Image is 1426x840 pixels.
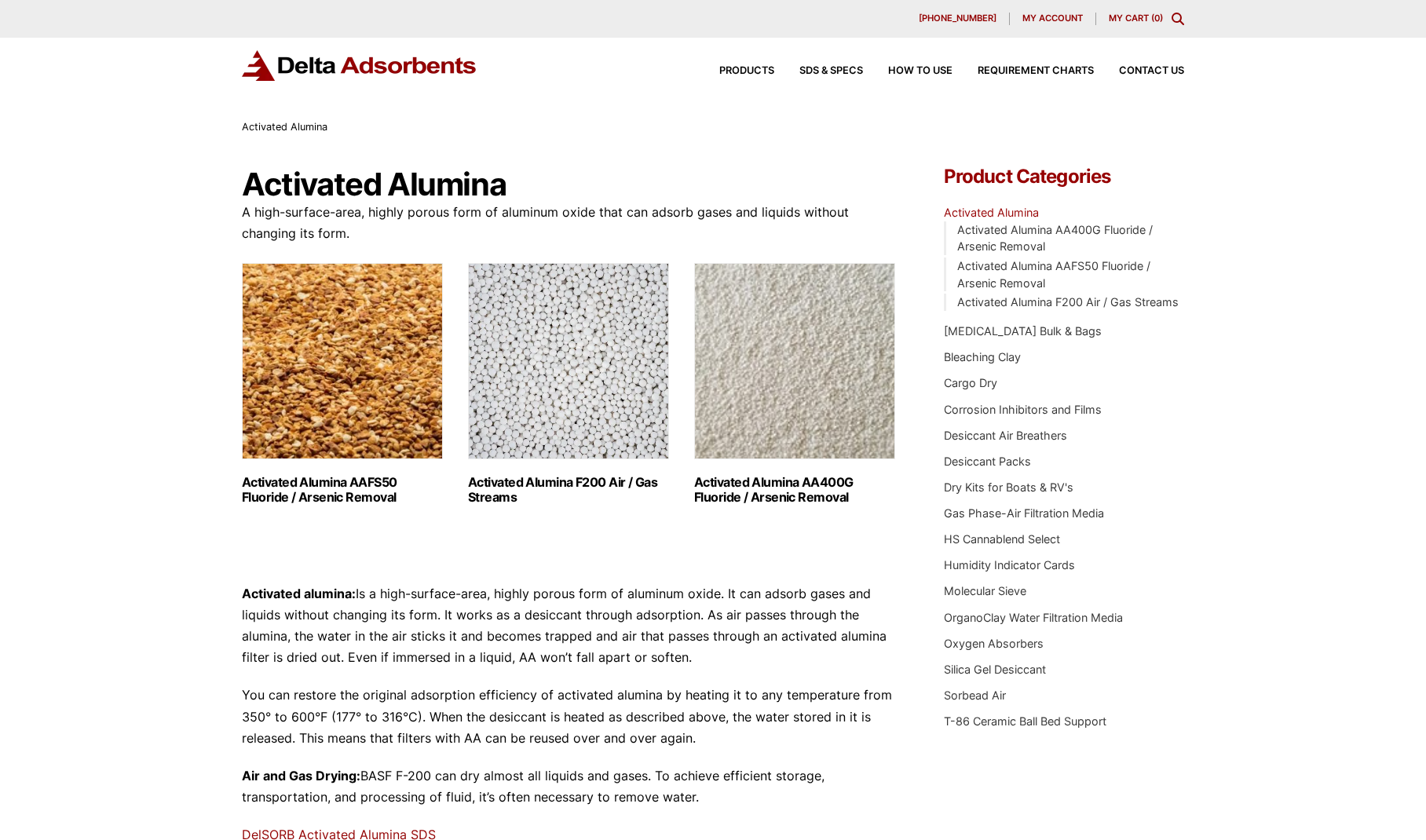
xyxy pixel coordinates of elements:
img: Delta Adsorbents [242,50,477,81]
a: Visit product category Activated Alumina AAFS50 Fluoride / Arsenic Removal [242,263,443,505]
a: Activated Alumina F200 Air / Gas Streams [957,295,1179,309]
a: Visit product category Activated Alumina AA400G Fluoride / Arsenic Removal [694,263,895,505]
strong: Activated alumina: [242,586,356,601]
p: A high-surface-area, highly porous form of aluminum oxide that can adsorb gases and liquids witho... [242,202,897,244]
span: 0 [1154,13,1160,24]
span: Activated Alumina [242,121,327,133]
a: OrganoClay Water Filtration Media [944,611,1123,624]
h4: Product Categories [944,167,1184,186]
span: [PHONE_NUMBER] [919,14,996,23]
a: Requirement Charts [952,66,1094,76]
img: Activated Alumina AA400G Fluoride / Arsenic Removal [694,263,895,459]
a: Bleaching Clay [944,350,1021,363]
a: Activated Alumina AAFS50 Fluoride / Arsenic Removal [957,259,1150,290]
a: Humidity Indicator Cards [944,558,1075,572]
a: Desiccant Packs [944,455,1031,468]
a: My Cart (0) [1109,13,1163,24]
a: Products [694,66,774,76]
span: My account [1022,14,1083,23]
a: How to Use [863,66,952,76]
a: Sorbead Air [944,688,1006,702]
span: How to Use [888,66,952,76]
p: BASF F-200 can dry almost all liquids and gases. To achieve efficient storage, transportation, an... [242,765,897,808]
a: HS Cannablend Select [944,532,1060,546]
h2: Activated Alumina F200 Air / Gas Streams [468,475,669,505]
a: Gas Phase-Air Filtration Media [944,506,1104,520]
a: Molecular Sieve [944,584,1026,597]
a: Contact Us [1094,66,1184,76]
img: Activated Alumina AAFS50 Fluoride / Arsenic Removal [242,263,443,459]
h1: Activated Alumina [242,167,897,202]
a: Activated Alumina AA400G Fluoride / Arsenic Removal [957,223,1153,254]
a: Oxygen Absorbers [944,637,1044,650]
a: T-86 Ceramic Ball Bed Support [944,714,1106,728]
a: Desiccant Air Breathers [944,429,1067,442]
a: Corrosion Inhibitors and Films [944,403,1102,416]
a: Activated Alumina [944,206,1039,219]
a: Visit product category Activated Alumina F200 Air / Gas Streams [468,263,669,505]
a: [PHONE_NUMBER] [906,13,1010,25]
span: Requirement Charts [978,66,1094,76]
a: SDS & SPECS [774,66,863,76]
a: Dry Kits for Boats & RV's [944,480,1073,494]
p: You can restore the original adsorption efficiency of activated alumina by heating it to any temp... [242,685,897,749]
a: My account [1010,13,1096,25]
a: Cargo Dry [944,376,997,389]
img: Activated Alumina F200 Air / Gas Streams [468,263,669,459]
p: Is a high-surface-area, highly porous form of aluminum oxide. It can adsorb gases and liquids wit... [242,583,897,669]
span: Products [719,66,774,76]
a: Silica Gel Desiccant [944,663,1046,676]
div: Toggle Modal Content [1172,13,1184,25]
span: Contact Us [1119,66,1184,76]
h2: Activated Alumina AA400G Fluoride / Arsenic Removal [694,475,895,505]
span: SDS & SPECS [799,66,863,76]
h2: Activated Alumina AAFS50 Fluoride / Arsenic Removal [242,475,443,505]
strong: Air and Gas Drying: [242,768,360,783]
a: [MEDICAL_DATA] Bulk & Bags [944,324,1102,338]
